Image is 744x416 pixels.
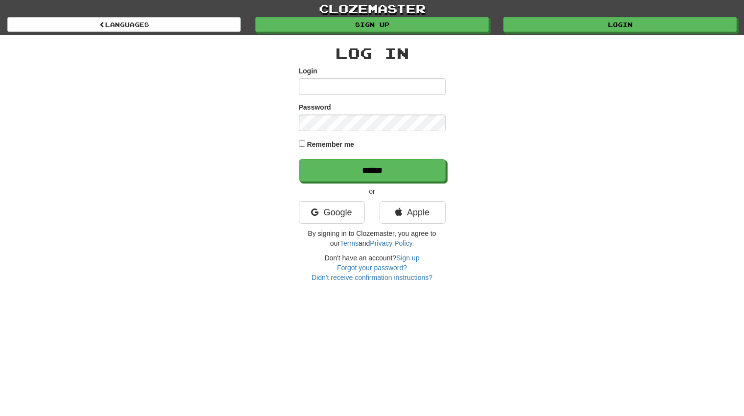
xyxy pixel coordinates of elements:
[299,66,317,76] label: Login
[396,254,419,262] a: Sign up
[299,45,446,61] h2: Log In
[312,274,432,281] a: Didn't receive confirmation instructions?
[299,253,446,282] div: Don't have an account?
[255,17,489,32] a: Sign up
[380,201,446,224] a: Apple
[299,229,446,248] p: By signing in to Clozemaster, you agree to our and .
[307,139,354,149] label: Remember me
[370,239,412,247] a: Privacy Policy
[299,102,331,112] label: Password
[503,17,737,32] a: Login
[337,264,407,272] a: Forgot your password?
[299,186,446,196] p: or
[299,201,365,224] a: Google
[7,17,241,32] a: Languages
[340,239,359,247] a: Terms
